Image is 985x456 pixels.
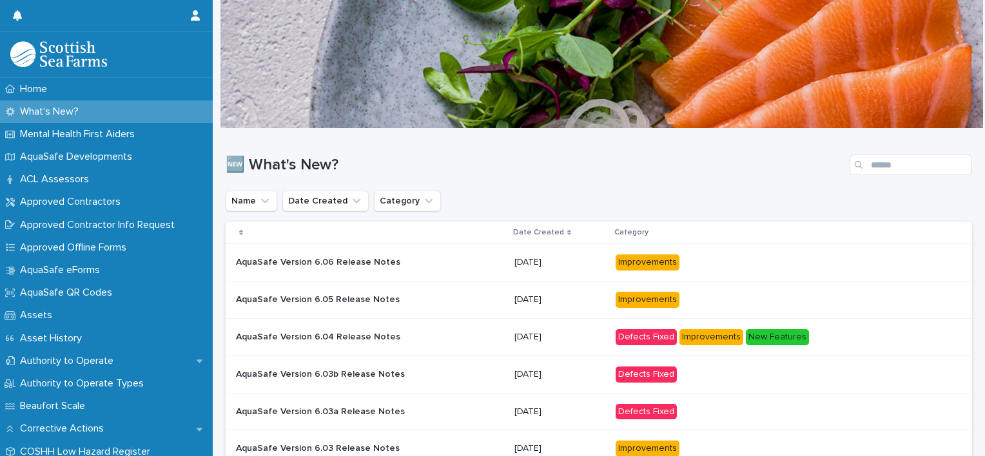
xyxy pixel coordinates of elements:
tr: AquaSafe Version 6.06 Release NotesAquaSafe Version 6.06 Release Notes [DATE]Improvements [226,244,972,281]
img: bPIBxiqnSb2ggTQWdOVV [10,41,107,67]
p: [DATE] [514,369,605,380]
input: Search [850,155,972,175]
p: Approved Contractor Info Request [15,219,185,231]
tr: AquaSafe Version 6.05 Release NotesAquaSafe Version 6.05 Release Notes [DATE]Improvements [226,281,972,319]
p: AquaSafe Version 6.05 Release Notes [236,292,402,305]
p: [DATE] [514,257,605,268]
div: Improvements [679,329,743,345]
h1: 🆕 What's New? [226,156,844,175]
p: Beaufort Scale [15,400,95,412]
p: ACL Assessors [15,173,99,185]
div: Improvements [616,254,679,271]
p: [DATE] [514,406,605,417]
p: Asset History [15,332,92,345]
p: Approved Contractors [15,196,131,208]
p: Corrective Actions [15,423,114,435]
p: [DATE] [514,332,605,343]
p: Assets [15,309,63,321]
p: Category [614,225,649,240]
div: New Features [746,329,809,345]
button: Name [226,191,277,211]
div: Defects Fixed [616,329,677,345]
p: [DATE] [514,294,605,305]
div: Defects Fixed [616,404,677,420]
p: Home [15,83,57,95]
p: AquaSafe Version 6.04 Release Notes [236,329,403,343]
p: AquaSafe Version 6.06 Release Notes [236,254,403,268]
p: AquaSafe Version 6.03 Release Notes [236,441,402,454]
p: AquaSafe Version 6.03b Release Notes [236,366,407,380]
tr: AquaSafe Version 6.03a Release NotesAquaSafe Version 6.03a Release Notes [DATE]Defects Fixed [226,393,972,430]
p: AquaSafe QR Codes [15,287,122,299]
p: Authority to Operate [15,355,124,367]
p: Mental Health First Aiders [15,128,145,140]
p: Approved Offline Forms [15,242,137,254]
button: Category [374,191,441,211]
p: Authority to Operate Types [15,377,154,390]
p: AquaSafe Version 6.03a Release Notes [236,404,407,417]
p: AquaSafe eForms [15,264,110,276]
div: Defects Fixed [616,366,677,383]
p: [DATE] [514,443,605,454]
div: Improvements [616,292,679,308]
tr: AquaSafe Version 6.04 Release NotesAquaSafe Version 6.04 Release Notes [DATE]Defects FixedImprove... [226,318,972,356]
button: Date Created [282,191,369,211]
p: What's New? [15,106,89,118]
p: Date Created [513,225,564,240]
p: AquaSafe Developments [15,151,142,163]
tr: AquaSafe Version 6.03b Release NotesAquaSafe Version 6.03b Release Notes [DATE]Defects Fixed [226,356,972,393]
